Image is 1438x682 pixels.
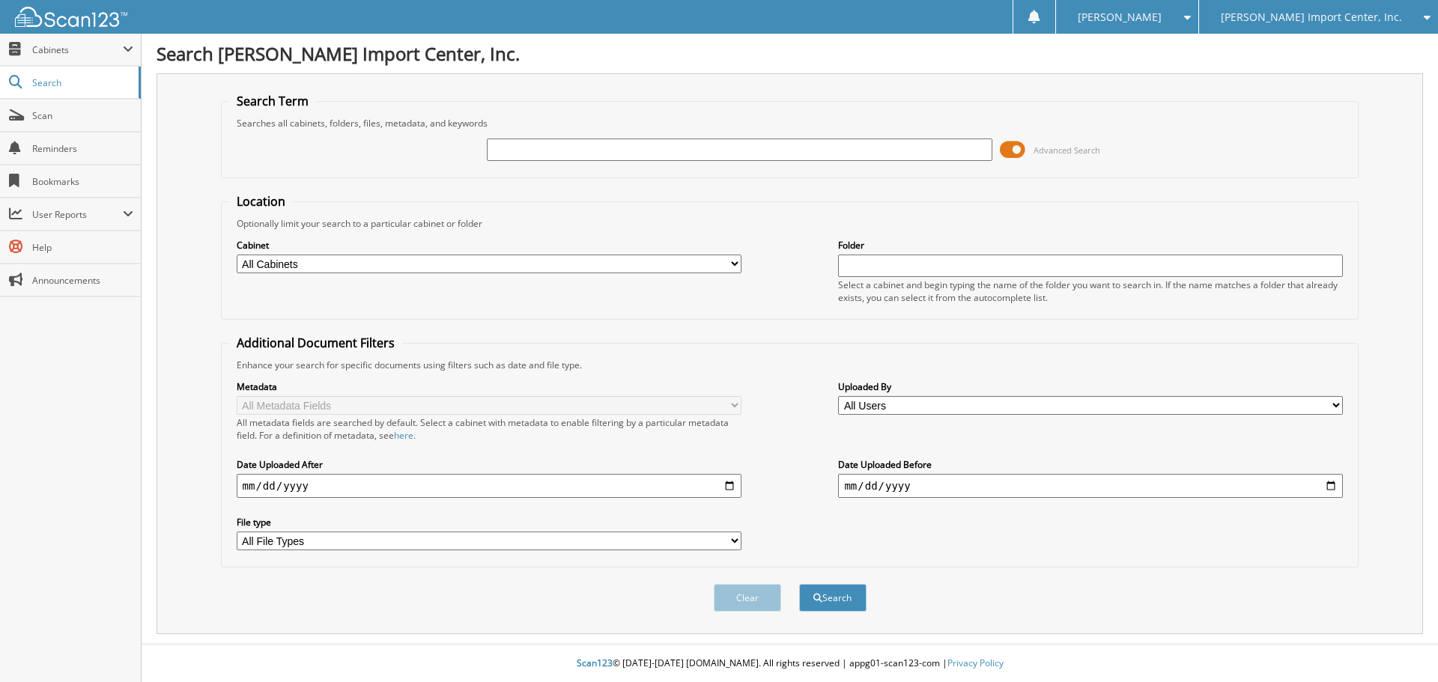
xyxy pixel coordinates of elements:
input: end [838,474,1343,498]
span: Reminders [32,142,133,155]
label: Date Uploaded Before [838,458,1343,471]
div: Enhance your search for specific documents using filters such as date and file type. [229,359,1351,371]
span: Cabinets [32,43,123,56]
h1: Search [PERSON_NAME] Import Center, Inc. [157,41,1423,66]
legend: Additional Document Filters [229,335,402,351]
div: Select a cabinet and begin typing the name of the folder you want to search in. If the name match... [838,278,1343,304]
span: Advanced Search [1034,144,1100,156]
div: All metadata fields are searched by default. Select a cabinet with metadata to enable filtering b... [237,416,741,442]
span: Scan123 [577,657,613,669]
button: Clear [714,584,781,612]
a: Privacy Policy [947,657,1004,669]
div: Searches all cabinets, folders, files, metadata, and keywords [229,117,1351,130]
label: Cabinet [237,239,741,252]
label: File type [237,516,741,529]
span: Search [32,76,131,89]
legend: Location [229,193,293,210]
div: © [DATE]-[DATE] [DOMAIN_NAME]. All rights reserved | appg01-scan123-com | [142,645,1438,682]
input: start [237,474,741,498]
label: Uploaded By [838,380,1343,393]
span: [PERSON_NAME] [1078,13,1162,22]
label: Metadata [237,380,741,393]
span: Scan [32,109,133,122]
span: Bookmarks [32,175,133,188]
div: Optionally limit your search to a particular cabinet or folder [229,217,1351,230]
label: Date Uploaded After [237,458,741,471]
button: Search [799,584,867,612]
img: scan123-logo-white.svg [15,7,127,27]
span: User Reports [32,208,123,221]
span: Help [32,241,133,254]
legend: Search Term [229,93,316,109]
a: here [394,429,413,442]
label: Folder [838,239,1343,252]
span: [PERSON_NAME] Import Center, Inc. [1221,13,1402,22]
span: Announcements [32,274,133,287]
